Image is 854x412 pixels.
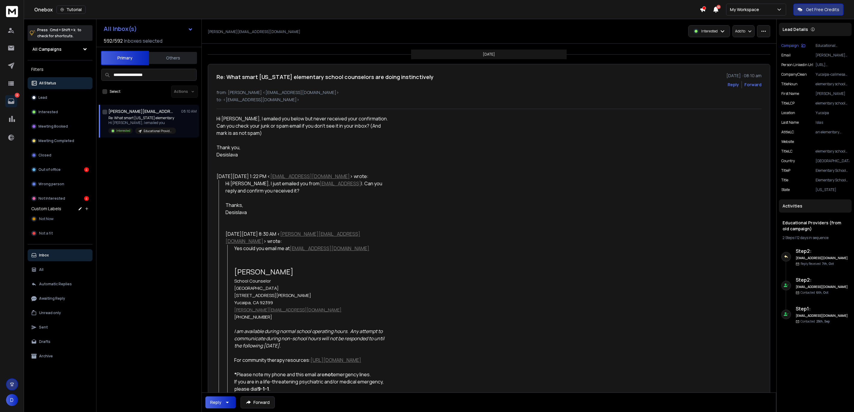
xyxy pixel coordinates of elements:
p: [US_STATE] [816,187,849,192]
p: title [781,178,788,183]
div: 4 [84,167,89,172]
p: 08:10 AM [181,109,197,114]
p: Campaign [781,43,799,48]
label: Select [110,89,120,94]
p: elementary school counseling [816,82,849,86]
p: TitleP [781,168,790,173]
span: School Counselor [234,278,271,284]
button: Reply [205,396,236,408]
p: Lead Details [783,26,808,32]
button: Meeting Booked [28,120,92,132]
button: Inbox [28,249,92,261]
p: titleLCP [781,101,795,106]
p: [PERSON_NAME][EMAIL_ADDRESS][DOMAIN_NAME] [208,29,300,34]
p: Wrong person [38,182,64,186]
h6: [EMAIL_ADDRESS][DOMAIN_NAME] [796,256,848,260]
a: [EMAIL_ADDRESS][DOMAIN_NAME] [270,173,350,180]
p: Press to check for shortcuts. [37,27,81,39]
p: titleNoun [781,82,798,86]
p: Drafts [39,339,50,344]
span: 592 / 592 [104,37,123,44]
p: State [781,187,790,192]
p: Closed [38,153,51,158]
button: Forward [241,396,275,408]
div: Hi [PERSON_NAME], I just emailed you from l. Can you reply and confirm you received it? [226,180,392,194]
button: Interested [28,106,92,118]
p: elementary school counselors [816,101,849,106]
div: Forward [744,82,762,88]
div: | [783,235,848,240]
button: All [28,264,92,276]
p: Interested [116,129,130,133]
p: Contacted [801,319,830,324]
div: If you are in a life-threatening psychiatric and/or medical emergency, please dial . [234,378,392,392]
h1: All Campaigns [32,46,62,52]
h3: Inboxes selected [124,37,162,44]
p: Hi [PERSON_NAME], I emailed you [108,120,176,125]
div: Thanks, [226,201,392,209]
p: [GEOGRAPHIC_DATA] [816,159,849,163]
div: Onebox [34,5,700,14]
div: Please note my phone and this email are emergency lines. [234,371,392,378]
button: Drafts [28,336,92,348]
p: titleLC [781,149,792,154]
p: Contacted [801,290,828,295]
div: 4 [84,196,89,201]
button: All Campaigns [28,43,92,55]
p: location [781,111,795,115]
p: [URL][DOMAIN_NAME][PERSON_NAME] [816,62,849,67]
button: Automatic Replies [28,278,92,290]
button: D [6,394,18,406]
p: companyClean [781,72,807,77]
h6: [EMAIL_ADDRESS][DOMAIN_NAME] [796,285,848,289]
p: Islas [816,120,849,125]
div: [DATE][DATE] 1:22 PM < > wrote: [217,173,392,180]
h1: Educational Providers (from old campaign) [783,220,848,232]
p: Educational Providers (from old campaign) [816,43,849,48]
span: [GEOGRAPHIC_DATA] [234,285,279,291]
p: Elementary School Counselor [816,178,849,183]
p: atitleLC [781,130,794,135]
span: 12 days in sequence [796,235,828,240]
p: Country [781,159,795,163]
a: [PERSON_NAME][EMAIL_ADDRESS][DOMAIN_NAME] [234,307,341,313]
span: 7th, Oct [822,262,834,266]
p: Reply Received [801,262,834,266]
p: Awaiting Reply [39,296,65,301]
h1: [PERSON_NAME][EMAIL_ADDRESS][DOMAIN_NAME] [108,108,174,114]
p: All [39,267,44,272]
p: [PERSON_NAME] [816,91,849,96]
em: I am available during normal school operating hours. Any attempt to communicate during non-school... [234,328,385,349]
span: Not Now [39,217,53,221]
p: Re: What smart [US_STATE] elementary [108,116,176,120]
p: 8 [15,93,20,98]
p: Get Free Credits [806,7,839,13]
p: Yucaipa [816,111,849,115]
div: Activities [779,199,852,213]
h1: All Inbox(s) [104,26,137,32]
button: Primary [101,51,149,65]
span: Yucaipa, CA 92399 [234,299,273,305]
span: 50 [716,5,721,9]
p: from: [PERSON_NAME] <[EMAIL_ADDRESS][DOMAIN_NAME]> [217,89,762,95]
button: Archive [28,350,92,362]
p: Meeting Completed [38,138,74,143]
span: 2 Steps [783,235,794,240]
strong: 9-1-1 [258,386,269,392]
p: [DATE] : 08:10 am [726,73,762,79]
p: My Workspace [730,7,762,13]
p: All Status [39,81,56,86]
p: Unread only [39,311,61,315]
span: Not a fit [39,231,53,236]
button: Others [149,51,197,65]
span: 6th, Oct [816,290,828,295]
p: Sent [39,325,48,330]
h6: Step 2 : [796,276,848,283]
p: Lead [38,95,47,100]
h6: Step 1 : [796,305,848,312]
p: First Name [781,91,799,96]
button: Not a fit [28,227,92,239]
h6: Step 2 : [796,247,848,255]
a: [PERSON_NAME][EMAIL_ADDRESS][DOMAIN_NAME] [226,231,360,244]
